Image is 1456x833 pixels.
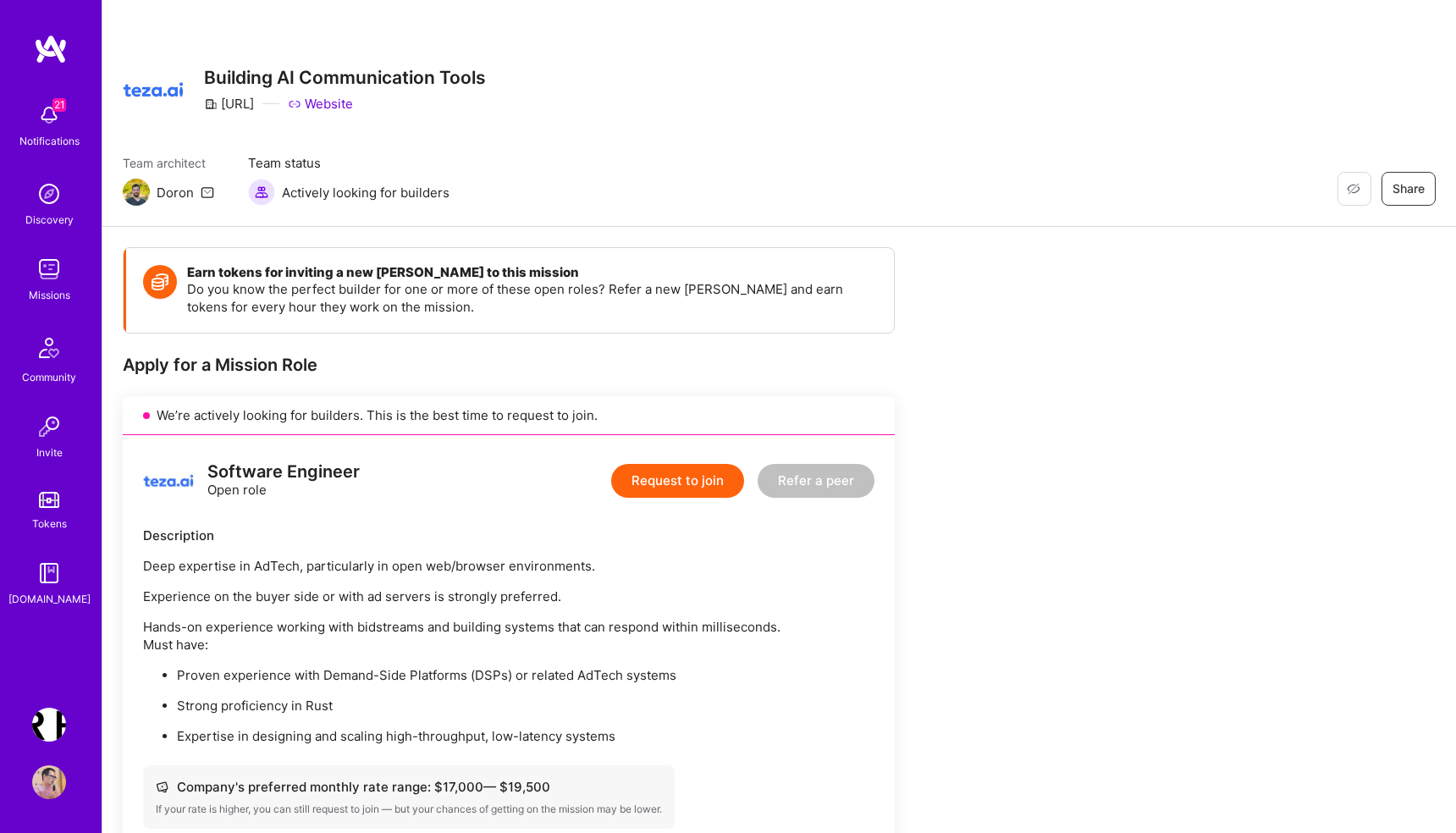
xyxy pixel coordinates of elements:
[32,556,66,590] img: guide book
[758,464,874,498] button: Refer a peer
[32,410,66,444] img: Invite
[207,463,360,481] div: Software Engineer
[177,727,874,745] p: Expertise in designing and scaling high-throughput, low-latency systems
[32,177,66,211] img: discovery
[34,34,68,64] img: logo
[143,618,874,654] p: Hands-on experience working with bidstreams and building systems that can respond within millisec...
[288,95,353,113] a: Website
[611,464,744,498] button: Request to join
[28,765,70,799] a: User Avatar
[28,708,70,742] a: Terr.ai: Building an Innovative Real Estate Platform
[22,368,76,386] div: Community
[1347,182,1360,196] i: icon EyeClosed
[248,179,275,206] img: Actively looking for builders
[32,708,66,742] img: Terr.ai: Building an Innovative Real Estate Platform
[123,154,214,172] span: Team architect
[177,697,874,714] p: Strong proficiency in Rust
[187,265,877,280] h4: Earn tokens for inviting a new [PERSON_NAME] to this mission
[32,252,66,286] img: teamwork
[36,444,63,461] div: Invite
[29,328,69,368] img: Community
[204,67,486,88] h3: Building AI Communication Tools
[32,515,67,532] div: Tokens
[143,265,177,299] img: Token icon
[143,557,874,575] p: Deep expertise in AdTech, particularly in open web/browser environments.
[248,154,449,172] span: Team status
[204,95,254,113] div: [URL]
[19,132,80,150] div: Notifications
[282,184,449,201] span: Actively looking for builders
[156,803,662,816] div: If your rate is higher, you can still request to join — but your chances of getting on the missio...
[156,778,662,796] div: Company's preferred monthly rate range: $ 17,000 — $ 19,500
[123,179,150,206] img: Team Architect
[52,98,66,112] span: 21
[157,184,194,201] div: Doron
[1393,180,1425,197] span: Share
[123,354,895,376] div: Apply for a Mission Role
[1382,172,1436,206] button: Share
[8,590,91,608] div: [DOMAIN_NAME]
[143,455,194,506] img: logo
[187,280,877,316] p: Do you know the perfect builder for one or more of these open roles? Refer a new [PERSON_NAME] an...
[177,666,874,684] p: Proven experience with Demand-Side Platforms (DSPs) or related AdTech systems
[123,396,895,435] div: We’re actively looking for builders. This is the best time to request to join.
[25,211,74,229] div: Discovery
[32,98,66,132] img: bell
[207,463,360,499] div: Open role
[29,286,70,304] div: Missions
[156,781,168,793] i: icon Cash
[201,185,214,199] i: icon Mail
[123,59,184,120] img: Company Logo
[32,765,66,799] img: User Avatar
[143,588,874,605] p: Experience on the buyer side or with ad servers is strongly preferred.
[39,492,59,508] img: tokens
[143,527,874,544] div: Description
[204,97,218,111] i: icon CompanyGray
